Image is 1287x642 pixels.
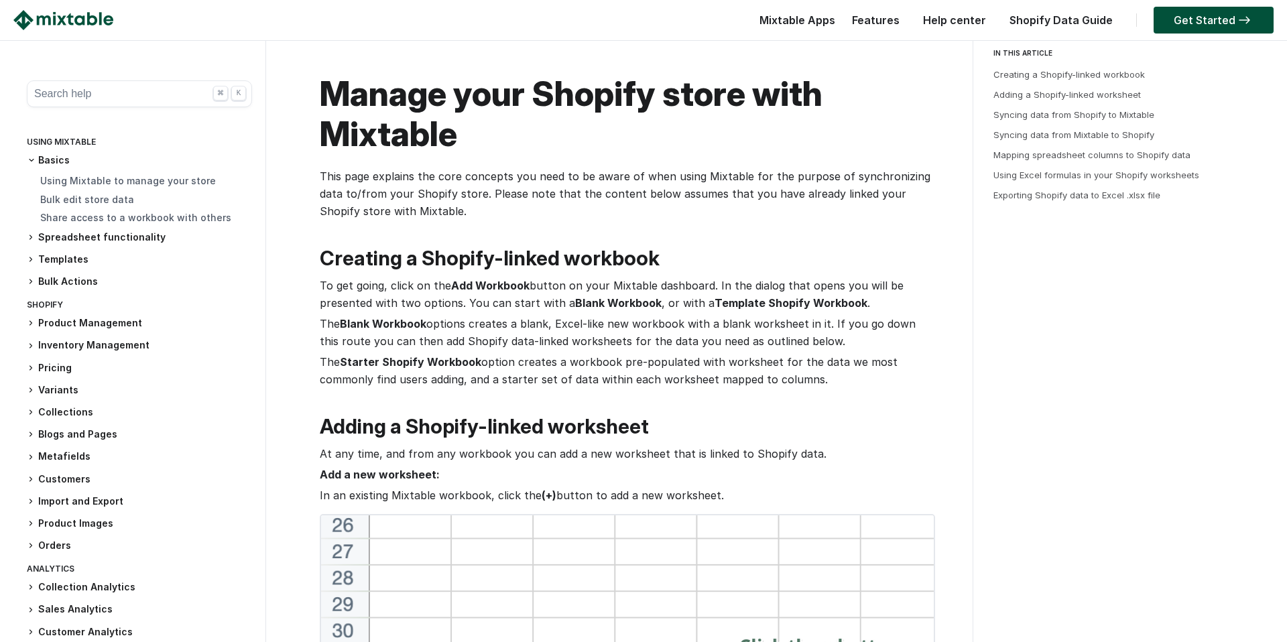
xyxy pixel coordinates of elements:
h1: Manage your Shopify store with Mixtable [320,74,932,154]
h2: Creating a Shopify-linked workbook [320,247,932,270]
h3: Blogs and Pages [27,428,252,442]
h3: Basics [27,153,252,167]
a: Adding a Shopify-linked worksheet [993,89,1141,100]
h3: Orders [27,539,252,553]
strong: Template Shopify Workbook [715,296,867,310]
h3: Import and Export [27,495,252,509]
a: Using Mixtable to manage your store [40,175,216,186]
div: Mixtable Apps [753,10,835,37]
img: Mixtable logo [13,10,113,30]
a: Using Excel formulas in your Shopify worksheets [993,170,1199,180]
strong: Add Workbook [451,279,530,292]
h3: Collection Analytics [27,580,252,594]
h3: Product Images [27,517,252,531]
a: Mapping spreadsheet columns to Shopify data [993,149,1190,160]
p: To get going, click on the button on your Mixtable dashboard. In the dialog that opens you will b... [320,277,932,312]
div: Shopify [27,297,252,316]
h3: Templates [27,253,252,267]
h3: Pricing [27,361,252,375]
a: Share access to a workbook with others [40,212,231,223]
h3: Collections [27,405,252,420]
h2: Adding a Shopify-linked worksheet [320,415,932,438]
h3: Variants [27,383,252,397]
p: The options creates a blank, Excel-like new workbook with a blank worksheet in it. If you go down... [320,315,932,350]
a: Shopify Data Guide [1003,13,1119,27]
a: Exporting Shopify data to Excel .xlsx file [993,190,1160,200]
h3: Metafields [27,450,252,464]
div: Using Mixtable [27,134,252,153]
a: Features [845,13,906,27]
div: Analytics [27,561,252,580]
p: This page explains the core concepts you need to be aware of when using Mixtable for the purpose ... [320,168,932,220]
a: Creating a Shopify-linked workbook [993,69,1145,80]
strong: Starter Shopify Workbook [340,355,481,369]
strong: Blank Workbook [575,296,662,310]
a: Get Started [1154,7,1274,34]
h3: Sales Analytics [27,602,252,617]
strong: (+) [542,489,556,502]
div: ⌘ [213,86,228,101]
p: In an existing Mixtable workbook, click the button to add a new worksheet. [320,487,932,504]
a: Help center [916,13,993,27]
h3: Product Management [27,316,252,330]
h3: Customer Analytics [27,625,252,639]
div: K [231,86,246,101]
a: Syncing data from Mixtable to Shopify [993,129,1154,140]
h3: Bulk Actions [27,275,252,289]
div: IN THIS ARTICLE [993,47,1275,59]
h3: Spreadsheet functionality [27,231,252,245]
a: Bulk edit store data [40,194,134,205]
button: Search help ⌘ K [27,80,252,107]
p: The option creates a workbook pre-populated with worksheet for the data we most commonly find use... [320,353,932,388]
img: arrow-right.svg [1235,16,1253,24]
strong: Add а new worksheet: [320,468,440,481]
p: At any time, and from any workbook you can add a new worksheet that is linked to Shopify data. [320,445,932,462]
a: Syncing data from Shopify to Mixtable [993,109,1154,120]
strong: Blank Workbook [340,317,426,330]
h3: Customers [27,472,252,487]
h3: Inventory Management [27,338,252,352]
